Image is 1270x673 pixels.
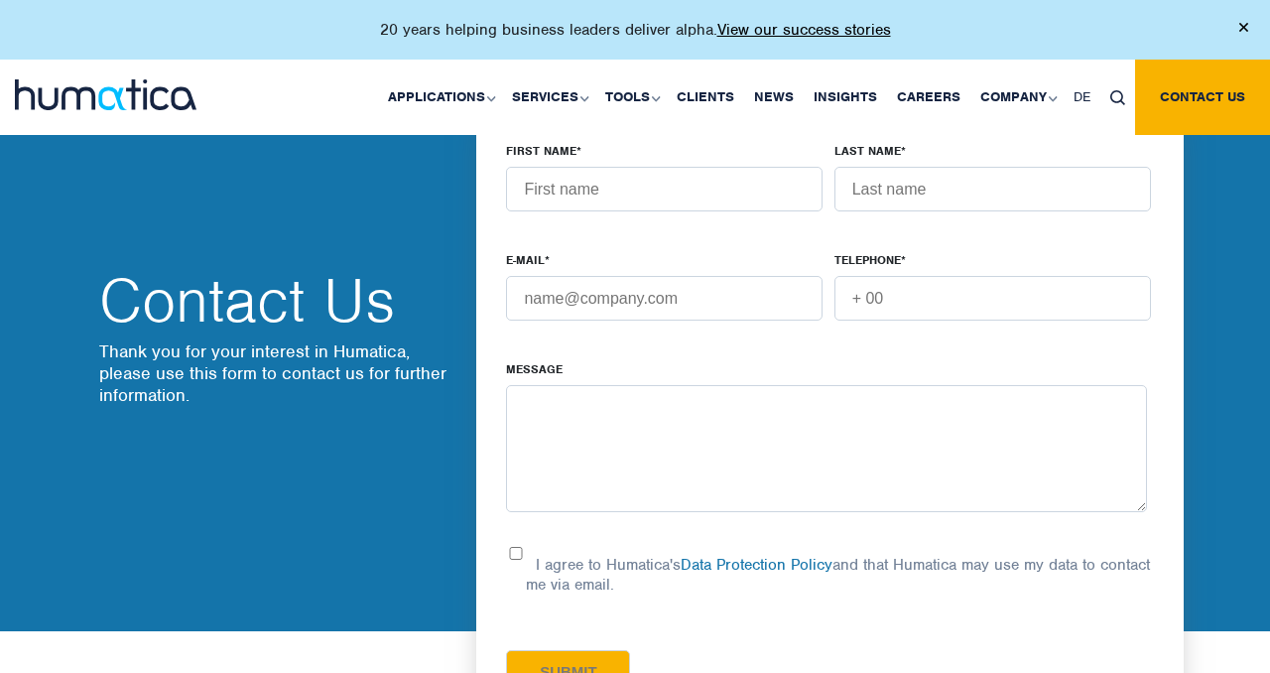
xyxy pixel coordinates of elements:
[502,60,595,135] a: Services
[887,60,970,135] a: Careers
[681,555,832,575] a: Data Protection Policy
[667,60,744,135] a: Clients
[970,60,1064,135] a: Company
[717,20,891,40] a: View our success stories
[15,79,196,110] img: logo
[1074,88,1090,105] span: DE
[506,547,526,560] input: I agree to Humatica'sData Protection Policyand that Humatica may use my data to contact me via em...
[506,143,576,159] span: FIRST NAME
[1135,60,1270,135] a: Contact us
[804,60,887,135] a: Insights
[834,276,1151,321] input: + 00
[744,60,804,135] a: News
[834,143,901,159] span: LAST NAME
[506,276,823,321] input: name@company.com
[526,555,1150,595] p: I agree to Humatica's and that Humatica may use my data to contact me via email.
[99,340,456,406] p: Thank you for your interest in Humatica, please use this form to contact us for further information.
[506,252,545,268] span: E-MAIL
[595,60,667,135] a: Tools
[506,167,823,211] input: First name
[834,252,901,268] span: TELEPHONE
[1064,60,1100,135] a: DE
[99,271,456,331] h2: Contact Us
[834,167,1151,211] input: Last name
[378,60,502,135] a: Applications
[506,361,563,377] span: Message
[380,20,891,40] p: 20 years helping business leaders deliver alpha.
[1110,90,1125,105] img: search_icon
